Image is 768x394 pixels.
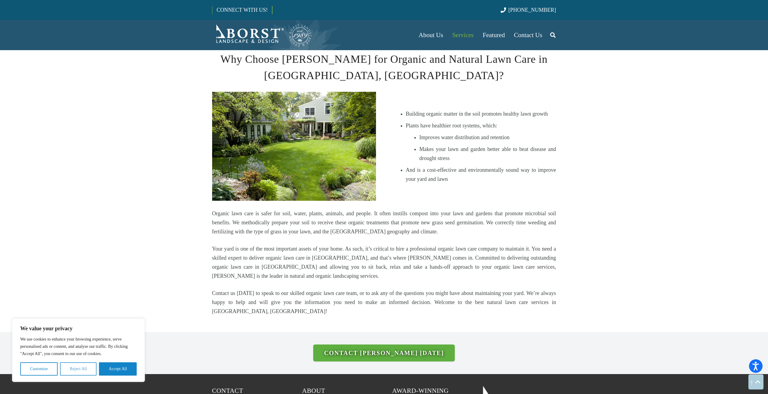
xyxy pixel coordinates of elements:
span: Services [452,31,473,39]
img: organic lawn care nj [212,92,376,201]
li: Makes your lawn and garden better able to beat disease and drought stress [419,145,556,163]
a: Back to top [748,374,763,389]
a: CONNECT WITH US! [212,3,272,17]
li: Improves water distribution and retention [419,133,556,142]
span: About Us [419,31,443,39]
a: Copyright - Borst Landscape & Design: A Bergen County-based organic lawn care company [212,92,376,201]
a: Borst-Logo [212,23,312,47]
button: Accept All [99,362,137,376]
a: Services [448,20,478,50]
button: Customise [20,362,58,376]
a: [PHONE_NUMBER] [501,7,556,13]
p: We value your privacy [20,325,137,332]
a: About Us [414,20,448,50]
li: Building organic matter in the soil promotes healthy lawn growth [406,109,556,118]
span: [PHONE_NUMBER] [508,7,556,13]
p: We use cookies to enhance your browsing experience, serve personalised ads or content, and analys... [20,336,137,357]
span: Contact Us [514,31,542,39]
a: Contact Us [509,20,547,50]
a: Search [547,27,559,43]
p: Your yard is one of the most important assets of your home. As such, it’s critical to hire a prof... [212,244,556,280]
span: Featured [483,31,505,39]
button: Reject All [60,362,97,376]
a: Featured [478,20,509,50]
li: Plants have healthier root systems, which: [406,121,556,163]
a: Contact [PERSON_NAME] [DATE] [313,344,455,361]
li: And is a cost-effective and environmentally sound way to improve your yard and lawn [406,165,556,184]
p: Organic lawn care is safer for soil, water, plants, animals, and people. It often instills compos... [212,209,556,236]
p: Contact us [DATE] to speak to our skilled organic lawn care team, or to ask any of the questions ... [212,289,556,316]
h2: Why Choose [PERSON_NAME] for Organic and Natural Lawn Care in [GEOGRAPHIC_DATA], [GEOGRAPHIC_DATA]? [212,51,556,84]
